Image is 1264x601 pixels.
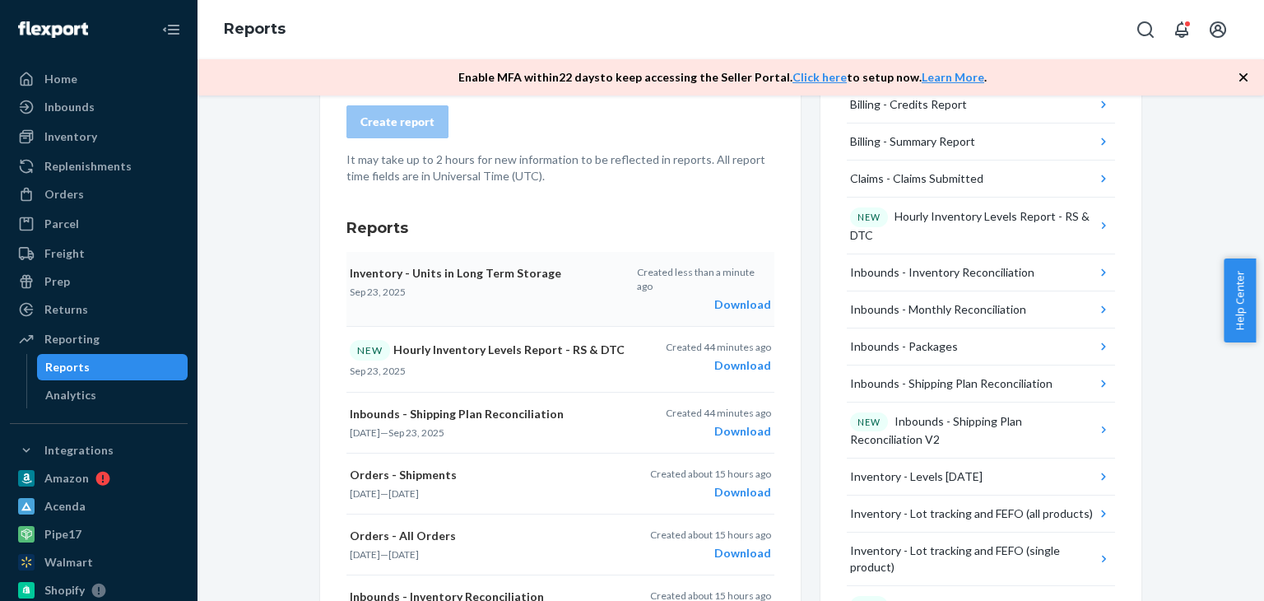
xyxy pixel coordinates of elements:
button: Orders - Shipments[DATE]—[DATE]Created about 15 hours agoDownload [346,454,774,515]
div: Acenda [44,498,86,515]
p: NEW [857,416,881,429]
button: Open account menu [1201,13,1234,46]
p: Orders - Shipments [350,467,628,483]
a: Walmart [10,549,188,575]
p: — [350,487,628,501]
div: Inbounds - Shipping Plan Reconciliation [850,375,1053,392]
button: Orders - All Orders[DATE]—[DATE]Created about 15 hours agoDownload [346,515,774,575]
button: Open Search Box [1129,13,1162,46]
div: Inventory - Levels [DATE] [850,468,983,485]
button: Billing - Credits Report [847,86,1115,123]
div: NEW [350,340,390,361]
div: Inbounds - Monthly Reconciliation [850,301,1026,318]
p: NEW [857,211,881,224]
div: Amazon [44,470,89,487]
div: Orders [44,186,84,203]
button: NEWInbounds - Shipping Plan Reconciliation V2 [847,403,1115,459]
div: Claims - Claims Submitted [850,170,983,187]
div: Download [650,484,771,501]
a: Returns [10,296,188,323]
a: Pipe17 [10,521,188,547]
div: Download [666,423,771,440]
time: [DATE] [350,548,380,561]
p: Inventory - Units in Long Term Storage [350,265,627,282]
time: Sep 23, 2025 [350,365,406,377]
time: [DATE] [388,548,419,561]
button: Inventory - Lot tracking and FEFO (all products) [847,496,1115,533]
button: Help Center [1224,259,1256,342]
div: Parcel [44,216,79,232]
button: Create report [346,105,448,138]
div: Freight [44,245,85,262]
a: Reporting [10,326,188,352]
div: Analytics [45,387,96,403]
div: Replenishments [44,158,132,175]
div: Inbounds - Inventory Reconciliation [850,264,1034,281]
div: Inventory [44,128,97,145]
button: Inventory - Levels [DATE] [847,459,1115,496]
p: Created about 15 hours ago [650,467,771,481]
p: Orders - All Orders [350,528,628,544]
div: Download [650,545,771,561]
a: Parcel [10,211,188,237]
button: Inbounds - Packages [847,328,1115,366]
p: Enable MFA within 22 days to keep accessing the Seller Portal. to setup now. . [458,69,987,86]
a: Learn More [922,70,984,84]
button: Inbounds - Shipping Plan Reconciliation [847,366,1115,403]
p: Created about 15 hours ago [650,528,771,542]
a: Inbounds [10,94,188,120]
p: Created 44 minutes ago [666,406,771,420]
button: Inbounds - Monthly Reconciliation [847,291,1115,328]
div: Inbounds - Shipping Plan Reconciliation V2 [850,412,1096,449]
div: Reports [45,359,90,375]
a: Inventory [10,123,188,150]
a: Click here [792,70,847,84]
p: Created less than a minute ago [637,265,771,293]
div: Billing - Credits Report [850,96,967,113]
div: Inventory - Lot tracking and FEFO (single product) [850,543,1095,575]
p: Inbounds - Shipping Plan Reconciliation [350,406,628,422]
div: Create report [360,114,434,130]
button: Close Navigation [155,13,188,46]
div: Home [44,71,77,87]
time: [DATE] [350,426,380,439]
div: Pipe17 [44,526,81,543]
time: Sep 23, 2025 [388,426,444,439]
img: Flexport logo [18,21,88,38]
button: NEWHourly Inventory Levels Report - RS & DTCSep 23, 2025Created 44 minutes agoDownload [346,327,774,392]
button: Inventory - Lot tracking and FEFO (single product) [847,533,1115,586]
p: Created 44 minutes ago [666,340,771,354]
div: Shopify [44,582,85,599]
div: Inventory - Lot tracking and FEFO (all products) [850,505,1093,522]
time: [DATE] [350,487,380,500]
button: Inventory - Units in Long Term StorageSep 23, 2025Created less than a minute agoDownload [346,252,774,327]
ol: breadcrumbs [211,6,299,54]
time: Sep 23, 2025 [350,286,406,298]
button: NEWHourly Inventory Levels Report - RS & DTC [847,198,1115,254]
a: Reports [224,20,286,38]
a: Amazon [10,465,188,492]
button: Claims - Claims Submitted [847,161,1115,198]
div: Hourly Inventory Levels Report - RS & DTC [850,207,1096,244]
p: Hourly Inventory Levels Report - RS & DTC [350,340,628,361]
button: Integrations [10,437,188,464]
button: Inbounds - Inventory Reconciliation [847,254,1115,291]
div: Walmart [44,554,93,571]
div: Returns [44,301,88,318]
a: Acenda [10,493,188,519]
div: Prep [44,273,70,290]
a: Prep [10,268,188,295]
div: Billing - Summary Report [850,133,975,150]
a: Analytics [37,382,188,408]
div: Integrations [44,442,114,459]
button: Open notifications [1165,13,1198,46]
a: Freight [10,240,188,267]
button: Inbounds - Shipping Plan Reconciliation[DATE]—Sep 23, 2025Created 44 minutes agoDownload [346,393,774,454]
div: Reporting [44,331,100,347]
h3: Reports [346,217,774,239]
div: Inbounds [44,99,95,115]
div: Download [666,357,771,374]
a: Orders [10,181,188,207]
p: — [350,547,628,561]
